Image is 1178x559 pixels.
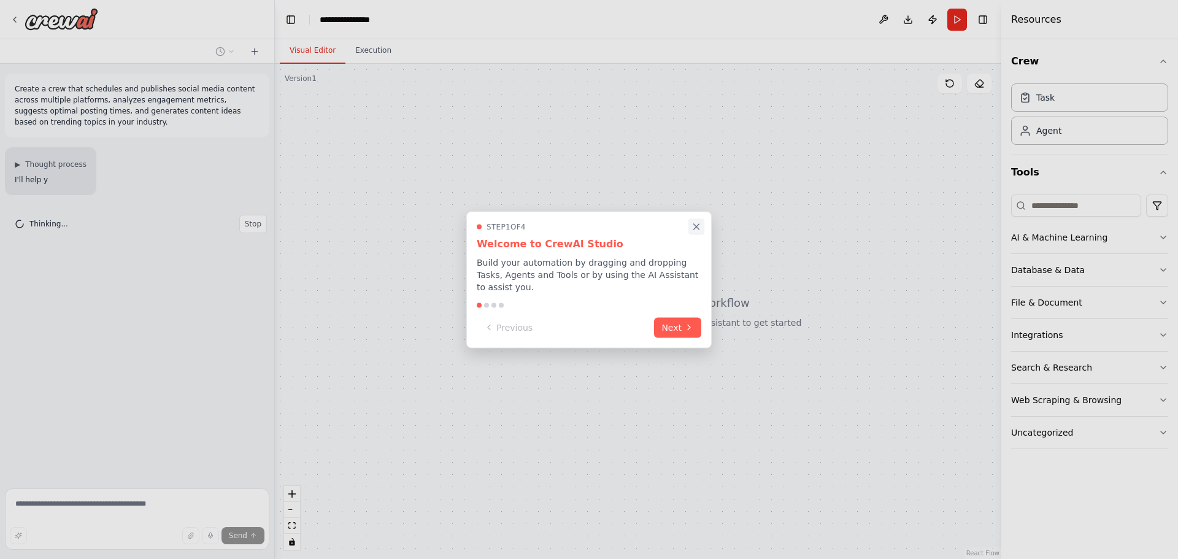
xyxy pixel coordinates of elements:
[654,317,701,337] button: Next
[688,218,704,234] button: Close walkthrough
[477,317,540,337] button: Previous
[282,11,299,28] button: Hide left sidebar
[477,256,701,293] p: Build your automation by dragging and dropping Tasks, Agents and Tools or by using the AI Assista...
[487,222,526,231] span: Step 1 of 4
[477,236,701,251] h3: Welcome to CrewAI Studio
